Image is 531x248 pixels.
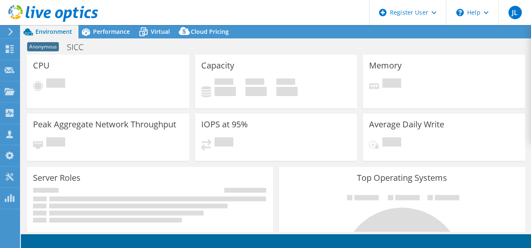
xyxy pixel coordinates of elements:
span: Used [215,78,233,87]
h4: 0 GiB [245,87,267,96]
span: Virtual [151,28,170,35]
span: Total [276,78,295,87]
h4: 0 GiB [276,87,298,96]
span: Environment [35,28,72,35]
span: Pending [46,137,65,149]
span: Pending [382,78,401,90]
span: Pending [215,137,233,149]
h4: 0 GiB [215,87,236,96]
h3: Peak Aggregate Network Throughput [33,120,176,129]
span: Performance [93,28,130,35]
h3: Average Daily Write [369,120,444,129]
h3: IOPS at 95% [201,120,248,129]
svg: \n [456,9,464,16]
span: Cloud Pricing [191,28,229,35]
h3: Capacity [201,61,234,70]
span: JL [508,6,522,19]
h3: CPU [33,61,50,70]
span: Pending [46,78,65,90]
h1: SICC [63,43,96,52]
span: Anonymous [27,42,59,51]
span: Pending [382,137,401,149]
h3: Memory [369,61,402,70]
h3: Server Roles [33,173,81,182]
h3: Top Operating Systems [285,173,519,182]
span: Free [245,78,264,87]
